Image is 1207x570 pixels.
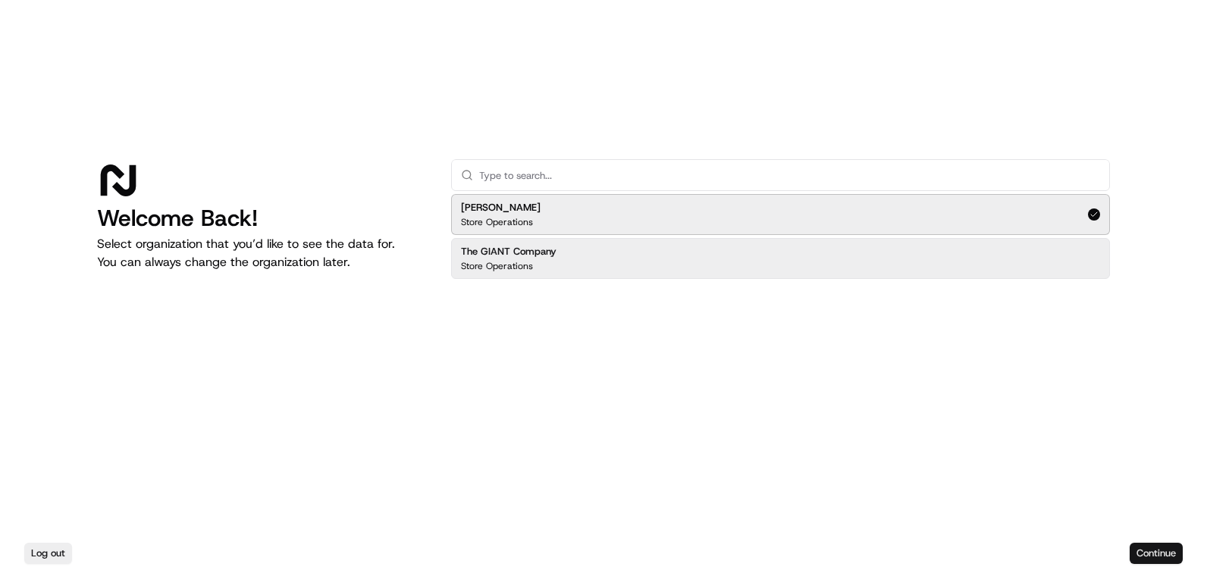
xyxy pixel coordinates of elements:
p: Store Operations [461,216,533,228]
p: Store Operations [461,260,533,272]
h2: The GIANT Company [461,245,556,258]
button: Continue [1130,543,1183,564]
input: Type to search... [479,160,1100,190]
div: Suggestions [451,191,1110,282]
p: Select organization that you’d like to see the data for. You can always change the organization l... [97,235,427,271]
h1: Welcome Back! [97,205,427,232]
h2: [PERSON_NAME] [461,201,541,215]
button: Log out [24,543,72,564]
